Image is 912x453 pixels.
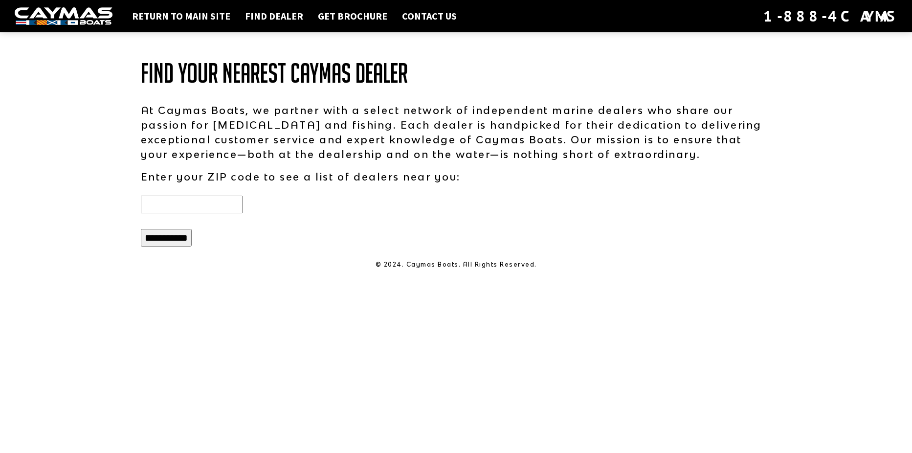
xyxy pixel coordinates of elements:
div: 1-888-4CAYMAS [763,5,897,27]
a: Find Dealer [240,10,308,23]
p: © 2024. Caymas Boats. All Rights Reserved. [141,260,772,269]
p: At Caymas Boats, we partner with a select network of independent marine dealers who share our pas... [141,103,772,161]
p: Enter your ZIP code to see a list of dealers near you: [141,169,772,184]
a: Get Brochure [313,10,392,23]
h1: Find Your Nearest Caymas Dealer [141,59,772,88]
a: Return to main site [127,10,235,23]
img: white-logo-c9c8dbefe5ff5ceceb0f0178aa75bf4bb51f6bca0971e226c86eb53dfe498488.png [15,7,112,25]
a: Contact Us [397,10,462,23]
